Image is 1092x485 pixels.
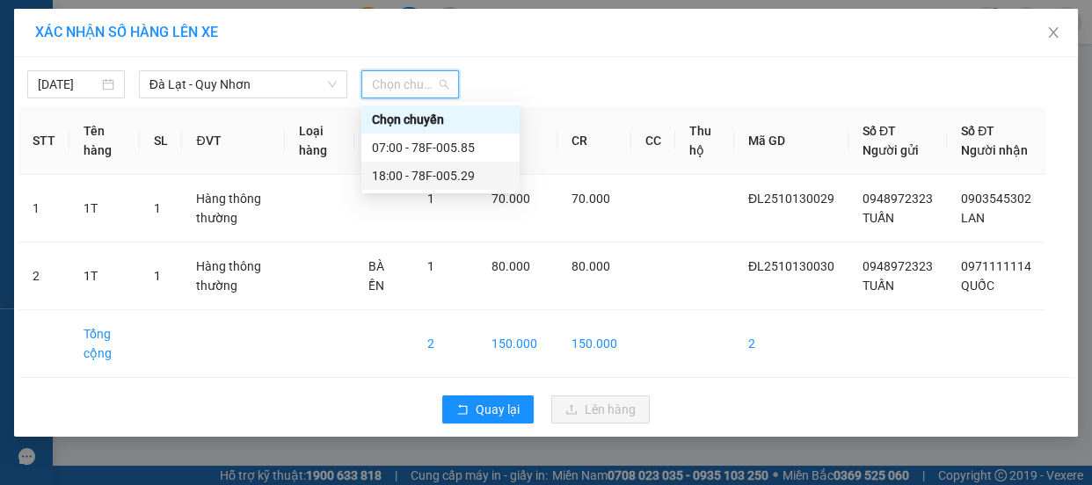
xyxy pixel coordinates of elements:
td: Hàng thông thường [182,242,284,310]
span: 1 [427,259,434,273]
span: Người gửi [863,143,919,157]
td: 1T [69,242,140,310]
span: 0948972323 [863,192,933,206]
td: 1 [18,175,69,242]
span: BÀ ỀN [368,259,384,293]
td: 150.000 [477,310,557,378]
span: QUỐC [961,279,994,293]
div: 07:00 - 78F-005.85 [372,138,509,157]
span: 70.000 [491,192,530,206]
span: Quay lại [476,400,520,419]
td: 150.000 [557,310,631,378]
div: Quy Nhơn ( Dọc Đường ) [206,15,329,78]
span: Gửi: [15,15,42,33]
th: Tên hàng [69,107,140,175]
span: Nhận: [206,17,248,35]
span: rollback [456,403,469,417]
span: TUẤN [863,211,894,225]
span: 80.000 [571,259,610,273]
td: 2 [18,242,69,310]
div: 0948972323 [15,76,193,100]
span: TUẤN [863,279,894,293]
span: Đà Lạt - Quy Nhơn [149,71,337,98]
span: Người nhận [961,143,1028,157]
th: Mã GD [734,107,848,175]
th: Loại hàng [285,107,354,175]
span: LAN [961,211,985,225]
span: 0971111114 [961,259,1031,273]
th: SL [140,107,182,175]
span: XÁC NHẬN SỐ HÀNG LÊN XE [35,24,218,40]
div: Chọn chuyến [372,110,509,129]
span: Số ĐT [961,124,994,138]
td: 1T [69,175,140,242]
button: uploadLên hàng [551,395,650,423]
th: CR [557,107,631,175]
th: Ghi chú [354,107,413,175]
button: Close [1029,9,1078,58]
span: close [1046,25,1060,40]
div: 0 [206,124,329,145]
span: 0903545302 [961,192,1031,206]
td: Hàng thông thường [182,175,284,242]
td: 2 [413,310,477,378]
span: 1 [427,192,434,206]
th: CC [631,107,675,175]
div: QUỐC [206,78,329,99]
button: rollbackQuay lại [442,395,534,423]
span: down [327,79,338,90]
span: 0948972323 [863,259,933,273]
span: Chọn chuyến [372,71,448,98]
span: ĐL2510130029 [748,192,834,206]
th: ĐVT [182,107,284,175]
span: Số ĐT [863,124,896,138]
span: 1 [154,201,161,215]
span: 1 [154,269,161,283]
input: 13/10/2025 [38,75,98,94]
td: Tổng cộng [69,310,140,378]
div: 0971111114 [206,99,329,124]
div: [GEOGRAPHIC_DATA] [15,15,193,54]
span: 70.000 [571,192,610,206]
th: STT [18,107,69,175]
div: Chọn chuyến [361,105,520,134]
div: TUẤN [15,54,193,76]
th: Thu hộ [675,107,734,175]
span: ĐL2510130030 [748,259,834,273]
span: 80.000 [491,259,530,273]
div: 18:00 - 78F-005.29 [372,166,509,185]
td: 2 [734,310,848,378]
